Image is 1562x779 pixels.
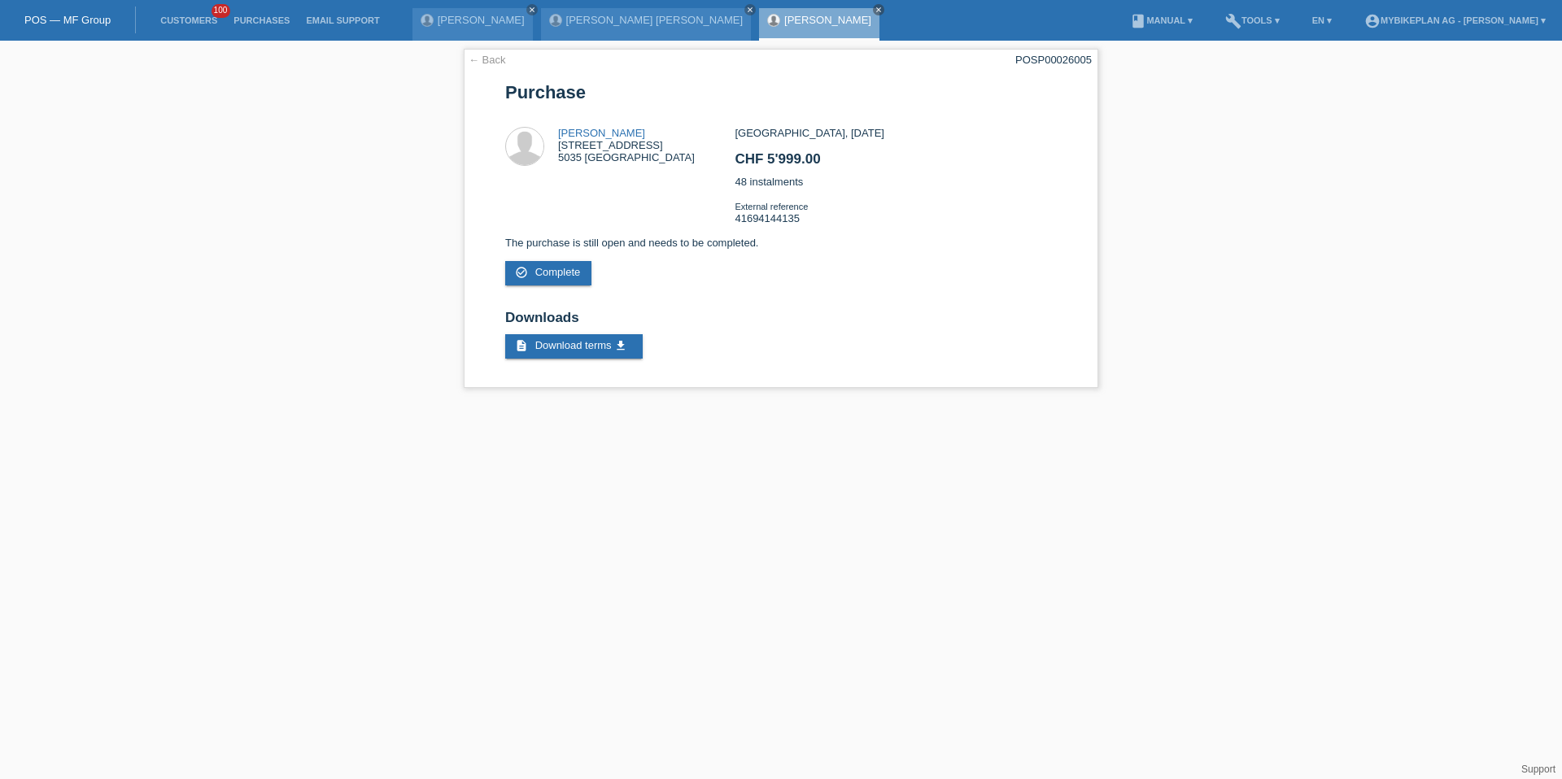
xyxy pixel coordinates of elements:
a: close [744,4,756,15]
h1: Purchase [505,82,1057,102]
a: description Download terms get_app [505,334,643,359]
span: External reference [735,202,808,211]
div: [STREET_ADDRESS] 5035 [GEOGRAPHIC_DATA] [558,127,695,163]
h2: CHF 5'999.00 [735,151,1056,176]
span: Complete [535,266,581,278]
i: close [746,6,754,14]
a: EN ▾ [1304,15,1340,25]
a: [PERSON_NAME] [784,14,871,26]
p: The purchase is still open and needs to be completed. [505,237,1057,249]
a: account_circleMybikeplan AG - [PERSON_NAME] ▾ [1356,15,1554,25]
a: check_circle_outline Complete [505,261,591,285]
i: description [515,339,528,352]
i: close [875,6,883,14]
h2: Downloads [505,310,1057,334]
a: ← Back [469,54,506,66]
a: close [873,4,884,15]
i: book [1130,13,1146,29]
span: 100 [212,4,231,18]
div: [GEOGRAPHIC_DATA], [DATE] 48 instalments 41694144135 [735,127,1056,237]
a: Email Support [298,15,387,25]
i: account_circle [1364,13,1381,29]
a: [PERSON_NAME] [558,127,645,139]
i: close [528,6,536,14]
i: build [1225,13,1241,29]
a: Support [1521,764,1555,775]
div: POSP00026005 [1015,54,1092,66]
i: get_app [614,339,627,352]
a: POS — MF Group [24,14,111,26]
a: close [526,4,538,15]
a: buildTools ▾ [1217,15,1288,25]
a: [PERSON_NAME] [PERSON_NAME] [566,14,743,26]
i: check_circle_outline [515,266,528,279]
a: bookManual ▾ [1122,15,1201,25]
a: Customers [152,15,225,25]
a: [PERSON_NAME] [438,14,525,26]
span: Download terms [535,339,612,351]
a: Purchases [225,15,298,25]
